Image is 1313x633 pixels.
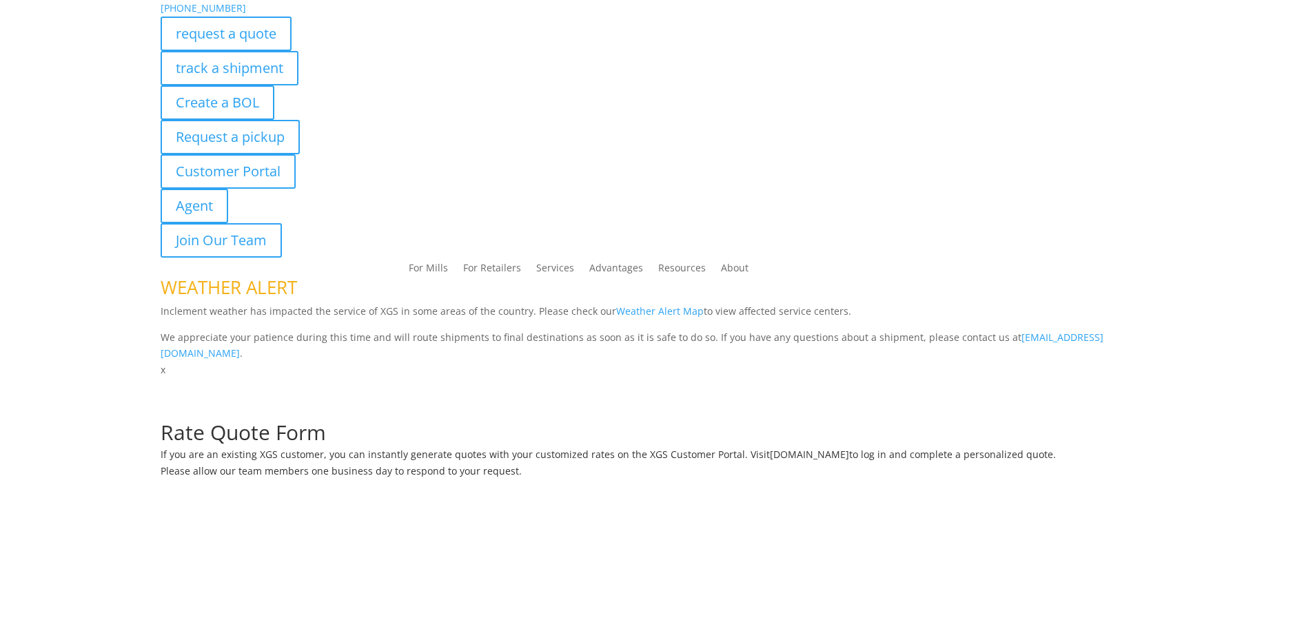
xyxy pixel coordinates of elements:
span: to log in and complete a personalized quote. [849,448,1056,461]
p: Inclement weather has impacted the service of XGS in some areas of the country. Please check our ... [161,303,1153,329]
a: About [721,263,749,278]
a: track a shipment [161,51,298,85]
a: Join Our Team [161,223,282,258]
a: Customer Portal [161,154,296,189]
a: Services [536,263,574,278]
span: If you are an existing XGS customer, you can instantly generate quotes with your customized rates... [161,448,770,461]
a: Advantages [589,263,643,278]
p: Complete the form below for a customized quote based on your shipping needs. [161,406,1153,422]
h1: Request a Quote [161,378,1153,406]
a: [DOMAIN_NAME] [770,448,849,461]
a: Agent [161,189,228,223]
a: For Retailers [463,263,521,278]
p: We appreciate your patience during this time and will route shipments to final destinations as so... [161,329,1153,362]
h6: Please allow our team members one business day to respond to your request. [161,466,1153,483]
a: For Mills [409,263,448,278]
a: Create a BOL [161,85,274,120]
a: Request a pickup [161,120,300,154]
a: Resources [658,263,706,278]
h1: Rate Quote Form [161,422,1153,450]
a: Weather Alert Map [616,304,704,318]
span: WEATHER ALERT [161,275,297,300]
a: request a quote [161,17,292,51]
p: x [161,362,1153,378]
a: [PHONE_NUMBER] [161,1,246,14]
